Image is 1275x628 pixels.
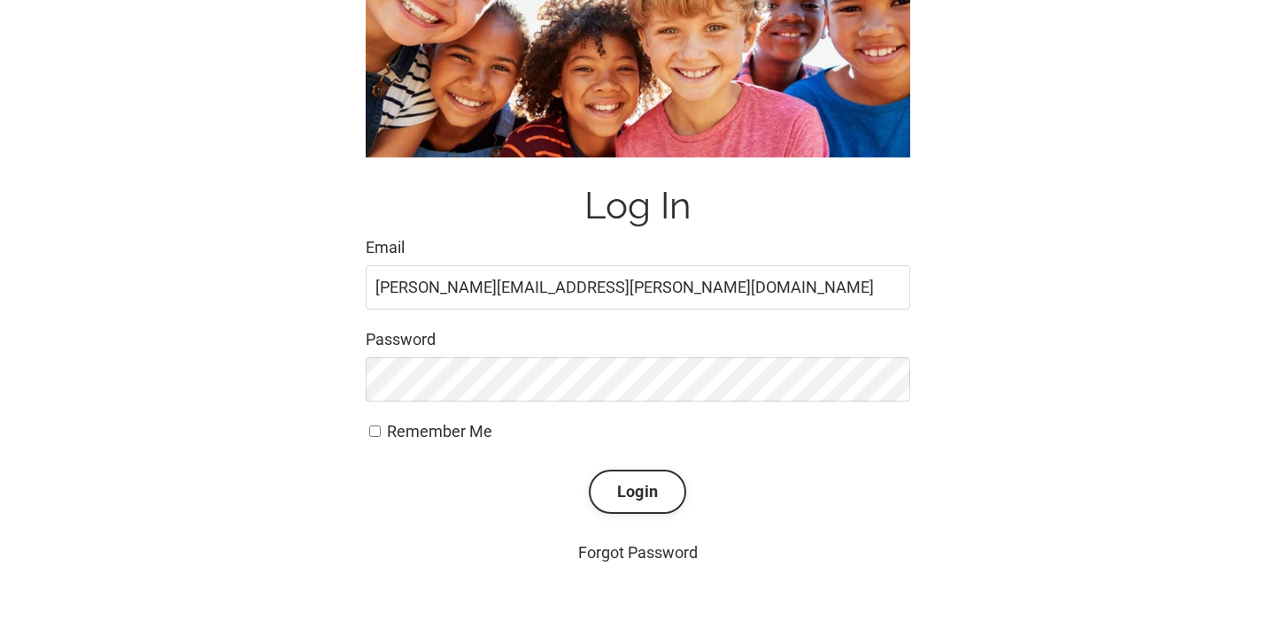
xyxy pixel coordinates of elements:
span: Remember Me [387,422,492,440]
input: Remember Me [369,425,381,437]
a: Forgot Password [578,543,698,562]
button: Login [589,470,686,514]
label: Email [366,235,910,261]
label: Password [366,327,910,353]
h1: Log In [366,184,910,228]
